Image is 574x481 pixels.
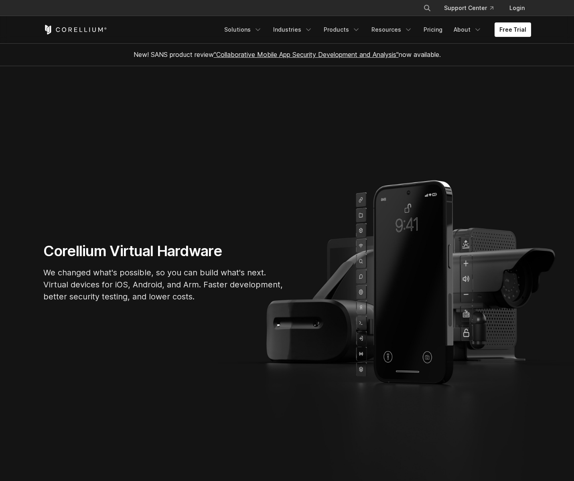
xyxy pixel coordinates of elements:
a: Corellium Home [43,25,107,34]
a: Solutions [219,22,267,37]
p: We changed what's possible, so you can build what's next. Virtual devices for iOS, Android, and A... [43,267,284,303]
button: Search [420,1,434,15]
h1: Corellium Virtual Hardware [43,242,284,260]
div: Navigation Menu [414,1,531,15]
a: Login [503,1,531,15]
a: "Collaborative Mobile App Security Development and Analysis" [214,51,399,59]
a: Products [319,22,365,37]
a: Support Center [438,1,500,15]
a: Industries [268,22,317,37]
a: Resources [367,22,417,37]
a: Free Trial [495,22,531,37]
div: Navigation Menu [219,22,531,37]
a: Pricing [419,22,447,37]
a: About [449,22,487,37]
span: New! SANS product review now available. [134,51,441,59]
